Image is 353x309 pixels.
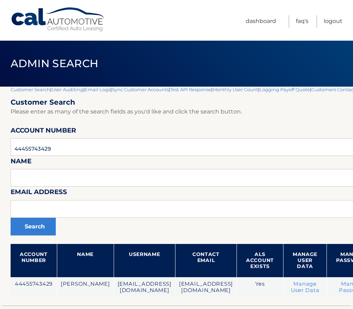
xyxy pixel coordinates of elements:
[11,125,76,138] label: Account Number
[324,15,342,28] a: Logout
[112,87,169,92] a: Sync Customer Accounts
[57,244,114,277] th: Name
[85,87,110,92] a: Email Logs
[175,277,237,297] td: [EMAIL_ADDRESS][DOMAIN_NAME]
[170,87,211,92] a: Test API Response
[246,15,276,28] a: Dashboard
[259,87,310,92] a: Logging Payoff Quote
[11,218,56,235] button: Search
[11,244,57,277] th: Account Number
[237,244,283,277] th: ALS Account Exists
[11,156,31,169] label: Name
[213,87,258,92] a: Monthly User Count
[296,15,309,28] a: FAQ's
[175,244,237,277] th: Contact Email
[57,277,114,297] td: [PERSON_NAME]
[11,87,50,92] a: Customer Search
[52,87,83,92] a: User Auditing
[11,57,98,70] span: Admin Search
[114,244,175,277] th: Username
[291,281,319,293] a: Manage User Data
[11,277,57,297] td: 44455743429
[283,244,327,277] th: Manage User Data
[237,277,283,297] td: Yes
[11,187,67,200] label: Email Address
[114,277,175,297] td: [EMAIL_ADDRESS][DOMAIN_NAME]
[11,7,106,32] a: Cal Automotive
